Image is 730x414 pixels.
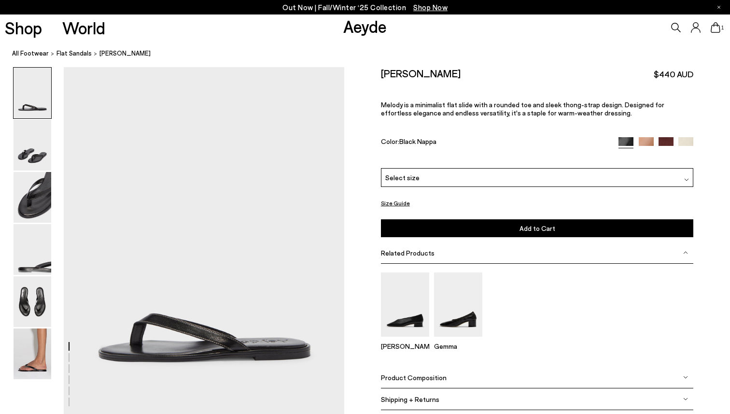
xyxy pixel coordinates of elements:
[5,19,42,36] a: Shop
[683,250,688,255] img: svg%3E
[381,219,694,237] button: Add to Cart
[381,330,429,350] a: Delia Low-Heeled Ballet Pumps [PERSON_NAME]
[381,100,664,117] span: Melody is a minimalist flat slide with a rounded toe and sleek thong-strap design. Designed for e...
[14,120,51,171] img: Melody Leather Thong Sandal - Image 2
[381,197,410,209] button: Size Guide
[62,19,105,36] a: World
[99,48,151,58] span: [PERSON_NAME]
[683,397,688,401] img: svg%3E
[14,328,51,379] img: Melody Leather Thong Sandal - Image 6
[434,342,482,350] p: Gemma
[14,224,51,275] img: Melody Leather Thong Sandal - Image 4
[282,1,448,14] p: Out Now | Fall/Winter ‘25 Collection
[14,172,51,223] img: Melody Leather Thong Sandal - Image 3
[381,67,461,79] h2: [PERSON_NAME]
[381,137,608,148] div: Color:
[381,249,435,257] span: Related Products
[434,272,482,337] img: Gemma Block Heel Pumps
[12,41,730,67] nav: breadcrumb
[381,373,447,382] span: Product Composition
[399,137,436,145] span: Black Nappa
[14,276,51,327] img: Melody Leather Thong Sandal - Image 5
[683,375,688,380] img: svg%3E
[413,3,448,12] span: Navigate to /collections/new-in
[381,395,439,403] span: Shipping + Returns
[56,48,92,58] a: flat sandals
[14,68,51,118] img: Melody Leather Thong Sandal - Image 1
[385,172,420,183] span: Select size
[12,48,49,58] a: All Footwear
[654,68,693,80] span: $440 AUD
[711,22,720,33] a: 1
[343,16,387,36] a: Aeyde
[434,330,482,350] a: Gemma Block Heel Pumps Gemma
[519,224,555,232] span: Add to Cart
[56,49,92,57] span: flat sandals
[684,177,689,182] img: svg%3E
[720,25,725,30] span: 1
[381,272,429,337] img: Delia Low-Heeled Ballet Pumps
[381,342,429,350] p: [PERSON_NAME]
